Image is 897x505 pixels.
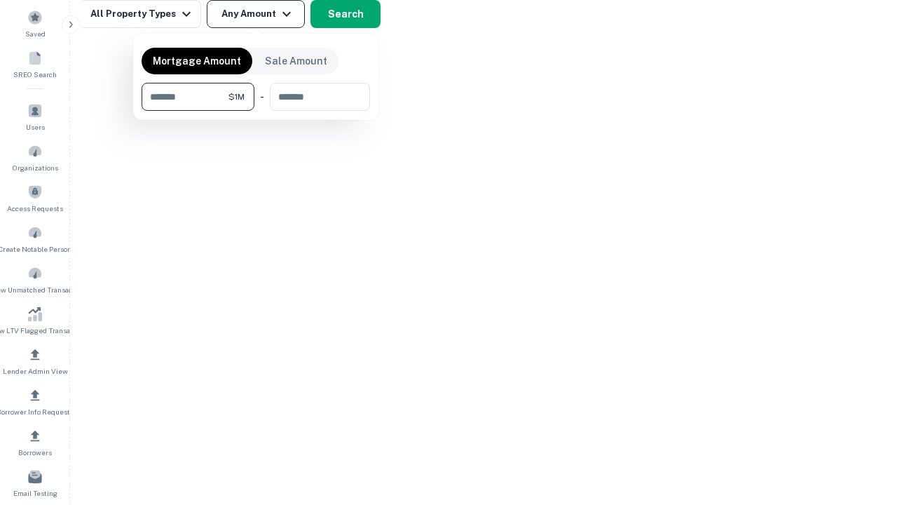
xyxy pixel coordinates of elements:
[260,83,264,111] div: -
[827,393,897,460] iframe: Chat Widget
[265,53,327,69] p: Sale Amount
[228,90,245,103] span: $1M
[153,53,241,69] p: Mortgage Amount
